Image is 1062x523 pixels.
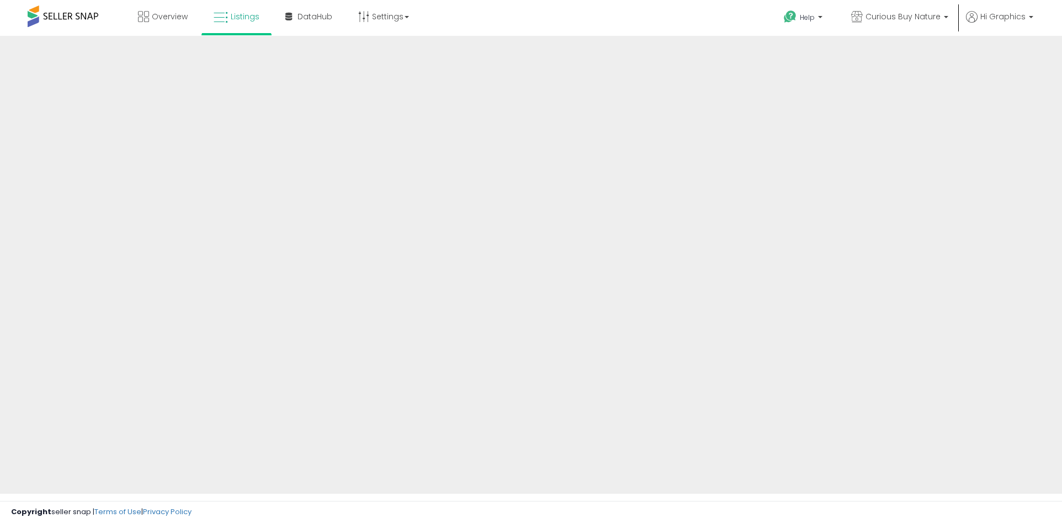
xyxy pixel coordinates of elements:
[800,13,815,22] span: Help
[865,11,941,22] span: Curious Buy Nature
[152,11,188,22] span: Overview
[231,11,259,22] span: Listings
[775,2,833,36] a: Help
[298,11,332,22] span: DataHub
[966,11,1033,36] a: Hi Graphics
[783,10,797,24] i: Get Help
[980,11,1026,22] span: Hi Graphics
